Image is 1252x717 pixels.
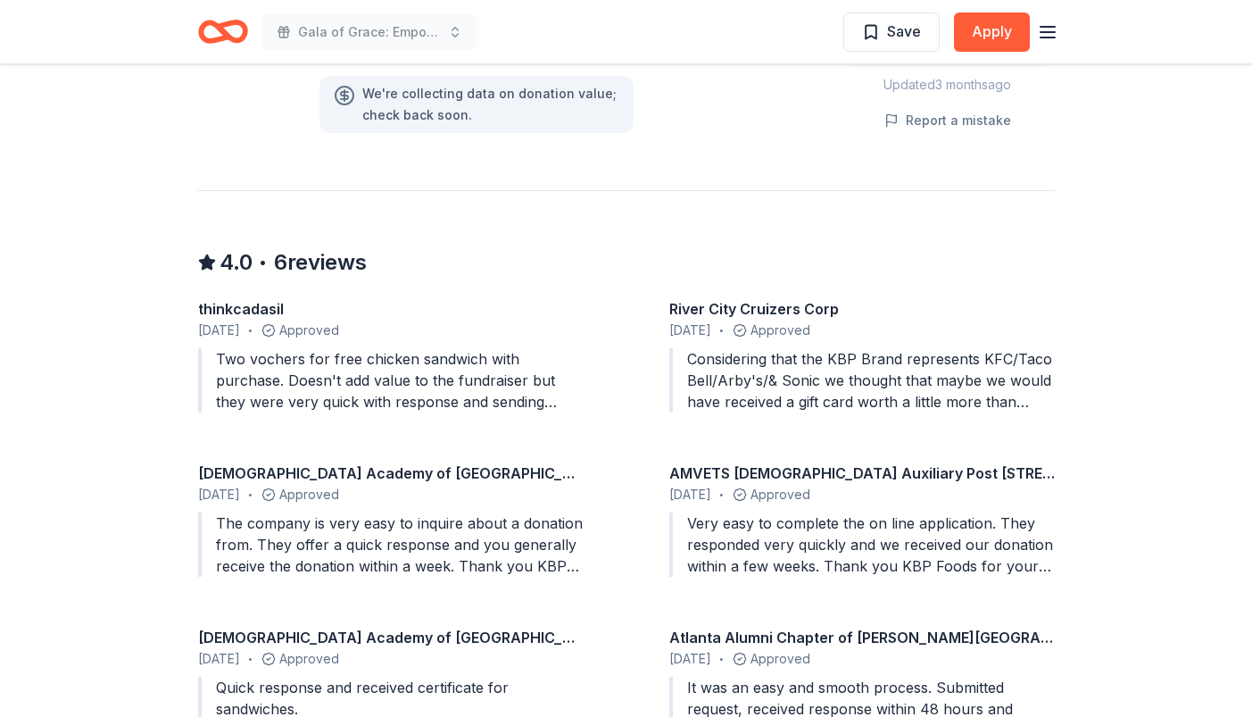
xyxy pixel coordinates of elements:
div: AMVETS [DEMOGRAPHIC_DATA] Auxiliary Post [STREET_ADDRESS] [669,463,1055,484]
div: Approved [669,484,1055,505]
span: • [719,652,724,666]
span: [DATE] [198,484,240,505]
span: • [719,323,724,338]
div: Approved [669,320,1055,341]
div: Updated 3 months ago [841,74,1055,96]
span: [DATE] [198,320,240,341]
button: Save [843,13,940,52]
div: Two vochers for free chicken sandwich with purchase. Doesn't add value to the fundraiser but they... [198,348,584,413]
div: Approved [669,648,1055,670]
span: [DATE] [669,320,711,341]
span: [DATE] [669,648,711,670]
span: • [258,254,267,272]
button: Report a mistake [884,110,1011,131]
span: 6 reviews [274,248,367,277]
span: • [248,488,253,502]
div: [DEMOGRAPHIC_DATA] Academy of [GEOGRAPHIC_DATA] [198,463,584,484]
div: We ' re collecting data on donation value ; check back soon. [362,83,619,126]
span: [DATE] [198,648,240,670]
div: Atlanta Alumni Chapter of [PERSON_NAME][GEOGRAPHIC_DATA] [669,627,1055,648]
span: • [248,652,253,666]
a: Home [198,11,248,53]
div: Approved [198,320,584,341]
div: Considering that the KBP Brand represents KFC/Taco Bell/Arby's/& Sonic we thought that maybe we w... [669,348,1055,413]
span: [DATE] [669,484,711,505]
span: • [248,323,253,338]
span: 4.0 [220,248,253,277]
button: Apply [954,13,1030,52]
div: [DEMOGRAPHIC_DATA] Academy of [GEOGRAPHIC_DATA] [198,627,584,648]
div: River City Cruizers Corp [669,298,1055,320]
div: Approved [198,484,584,505]
span: Gala of Grace: Empowering Futures for El Porvenir [298,21,441,43]
button: Gala of Grace: Empowering Futures for El Porvenir [262,14,477,50]
span: • [719,488,724,502]
span: Save [887,20,921,43]
div: Very easy to complete the on line application. They responded very quickly and we received our do... [669,513,1055,577]
div: The company is very easy to inquire about a donation from. They offer a quick response and you ge... [198,513,584,577]
div: thinkcadasil [198,298,584,320]
div: Approved [198,648,584,670]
